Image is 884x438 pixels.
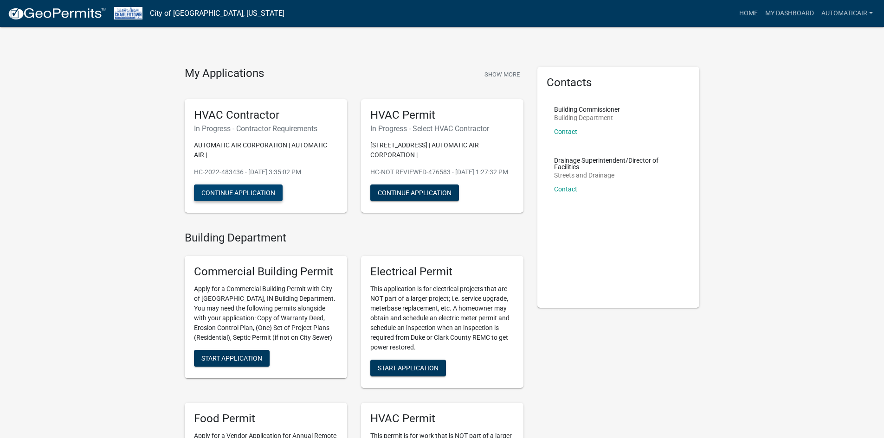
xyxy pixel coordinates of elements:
a: Home [736,5,761,22]
p: Building Department [554,114,620,121]
a: AUTOMATICAIR [818,5,877,22]
span: Start Application [201,355,262,362]
p: AUTOMATIC AIR CORPORATION | AUTOMATIC AIR | [194,140,338,160]
h5: HVAC Contractor [194,108,338,122]
h6: In Progress - Select HVAC Contractor [370,124,514,133]
button: Show More [481,67,523,82]
a: City of [GEOGRAPHIC_DATA], [US_STATE] [150,6,284,21]
p: Building Commissioner [554,106,620,113]
h5: Food Permit [194,412,338,425]
p: This application is for electrical projects that are NOT part of a larger project; i.e. service u... [370,284,514,352]
h5: HVAC Permit [370,412,514,425]
button: Continue Application [194,184,283,201]
button: Start Application [194,350,270,367]
a: Contact [554,128,577,135]
p: HC-2022-483436 - [DATE] 3:35:02 PM [194,167,338,177]
span: Start Application [378,364,439,372]
h4: Building Department [185,231,523,245]
a: My Dashboard [761,5,818,22]
p: HC-NOT REVIEWED-476583 - [DATE] 1:27:32 PM [370,167,514,177]
h5: Electrical Permit [370,265,514,279]
button: Start Application [370,360,446,376]
p: Apply for a Commercial Building Permit with City of [GEOGRAPHIC_DATA], IN Building Department. Yo... [194,284,338,343]
p: [STREET_ADDRESS] | AUTOMATIC AIR CORPORATION | [370,140,514,160]
h5: HVAC Permit [370,108,514,122]
button: Continue Application [370,184,459,201]
h5: Contacts [547,76,690,89]
a: Contact [554,185,577,193]
p: Streets and Drainage [554,172,683,178]
h6: In Progress - Contractor Requirements [194,124,338,133]
h4: My Applications [185,67,264,81]
img: City of Charlestown, Indiana [114,7,142,19]
h5: Commercial Building Permit [194,265,338,279]
p: Drainage Superintendent/Director of Facilities [554,157,683,170]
